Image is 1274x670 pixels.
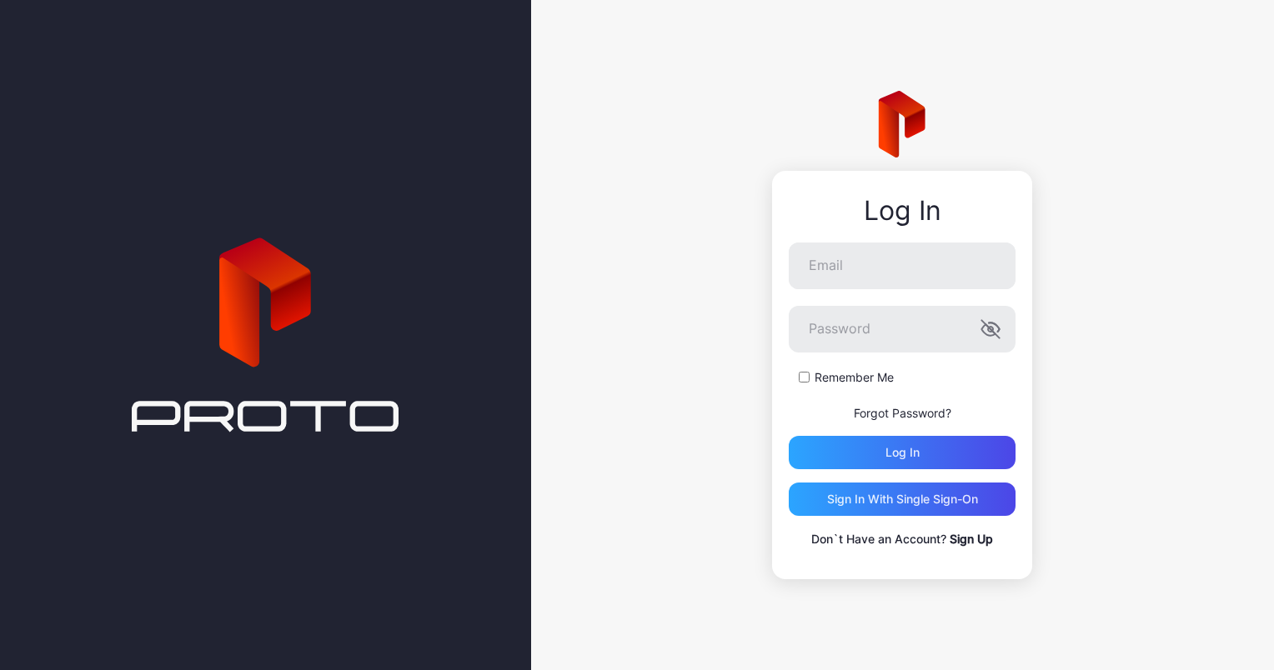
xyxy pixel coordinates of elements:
[789,196,1016,226] div: Log In
[789,529,1016,549] p: Don`t Have an Account?
[789,306,1016,352] input: Password
[950,532,993,546] a: Sign Up
[789,482,1016,516] button: Sign in With Single Sign-On
[789,436,1016,469] button: Log in
[854,406,951,420] a: Forgot Password?
[981,319,1001,339] button: Password
[885,446,920,459] div: Log in
[827,492,978,506] div: Sign in With Single Sign-On
[789,242,1016,289] input: Email
[815,369,894,386] label: Remember Me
